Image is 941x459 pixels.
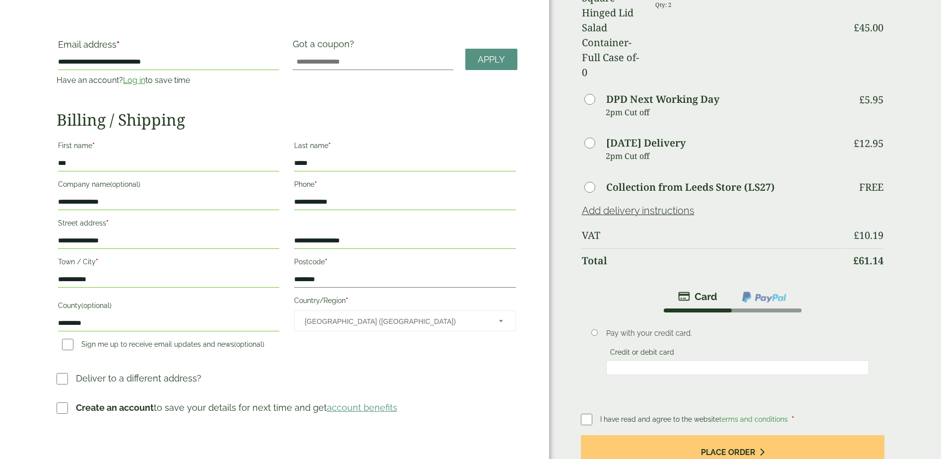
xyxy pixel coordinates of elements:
p: 2pm Cut off [606,149,847,163]
label: Country/Region [294,294,515,310]
p: Deliver to a different address? [76,372,201,385]
abbr: required [92,142,95,150]
abbr: required [117,39,120,50]
span: Country/Region [294,310,515,331]
th: VAT [582,224,847,247]
h2: Billing / Shipping [57,110,517,129]
span: (optional) [81,302,112,309]
p: to save your details for next time and get [76,401,397,414]
span: (optional) [110,180,140,188]
img: ppcp-gateway.png [741,291,787,304]
p: Pay with your credit card. [606,328,869,339]
label: Company name [58,177,279,194]
label: County [58,299,279,315]
a: Apply [465,49,517,70]
bdi: 12.95 [854,137,883,150]
span: £ [854,21,859,34]
p: Have an account? to save time [57,75,281,86]
span: (optional) [234,340,264,348]
a: Add delivery instructions [582,205,694,217]
small: Qty: 2 [655,1,672,8]
label: DPD Next Working Day [606,94,719,104]
span: £ [853,254,859,267]
p: 2pm Cut off [606,105,847,120]
a: account benefits [327,402,397,413]
span: Apply [478,54,505,65]
label: Credit or debit card [606,348,678,359]
input: Sign me up to receive email updates and news(optional) [62,339,73,350]
label: Collection from Leeds Store (LS27) [606,182,775,192]
bdi: 45.00 [854,21,883,34]
iframe: Secure card payment input frame [609,363,866,372]
label: Got a coupon? [293,39,358,54]
bdi: 5.95 [859,93,883,106]
span: £ [854,137,859,150]
label: [DATE] Delivery [606,138,686,148]
abbr: required [792,415,794,423]
span: United Kingdom (UK) [305,311,485,332]
a: terms and conditions [719,415,788,423]
abbr: required [346,297,348,305]
span: I have read and agree to the website [600,415,790,423]
label: Phone [294,177,515,194]
bdi: 10.19 [854,229,883,242]
abbr: required [325,258,327,266]
th: Total [582,248,847,273]
img: stripe.png [678,291,717,303]
span: £ [854,229,859,242]
label: Email address [58,40,279,54]
label: Town / City [58,255,279,272]
label: Street address [58,216,279,233]
abbr: required [328,142,331,150]
p: Free [859,181,883,193]
label: Sign me up to receive email updates and news [58,340,268,351]
label: Last name [294,139,515,155]
abbr: required [96,258,98,266]
bdi: 61.14 [853,254,883,267]
span: £ [859,93,865,106]
label: Postcode [294,255,515,272]
abbr: required [314,180,317,188]
a: Log in [123,76,145,85]
strong: Create an account [76,402,154,413]
label: First name [58,139,279,155]
abbr: required [106,219,109,227]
